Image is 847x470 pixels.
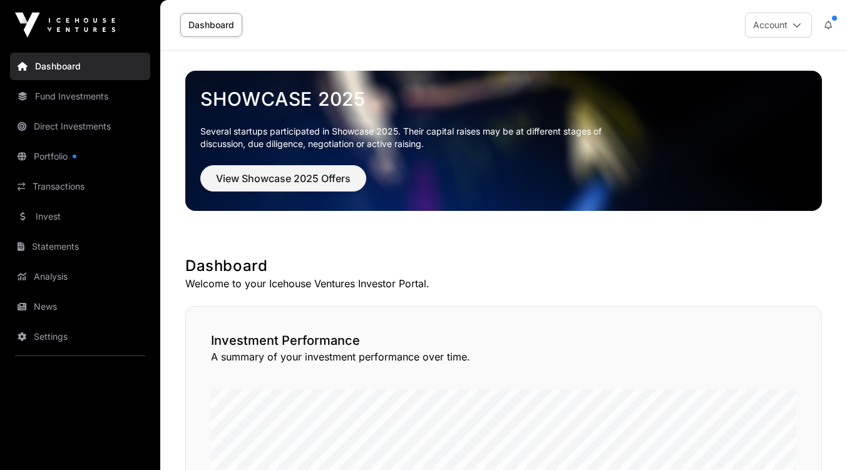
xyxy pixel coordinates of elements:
[185,256,822,276] h1: Dashboard
[10,323,150,350] a: Settings
[10,113,150,140] a: Direct Investments
[10,53,150,80] a: Dashboard
[10,173,150,200] a: Transactions
[745,13,812,38] button: Account
[15,13,115,38] img: Icehouse Ventures Logo
[784,410,847,470] iframe: Chat Widget
[10,263,150,290] a: Analysis
[200,88,807,110] a: Showcase 2025
[10,203,150,230] a: Invest
[200,125,621,150] p: Several startups participated in Showcase 2025. Their capital raises may be at different stages o...
[185,71,822,211] img: Showcase 2025
[211,349,796,364] p: A summary of your investment performance over time.
[10,233,150,260] a: Statements
[200,178,366,190] a: View Showcase 2025 Offers
[200,165,366,192] button: View Showcase 2025 Offers
[211,332,796,349] h2: Investment Performance
[185,276,822,291] p: Welcome to your Icehouse Ventures Investor Portal.
[216,171,351,186] span: View Showcase 2025 Offers
[10,293,150,320] a: News
[180,13,242,37] a: Dashboard
[10,83,150,110] a: Fund Investments
[10,143,150,170] a: Portfolio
